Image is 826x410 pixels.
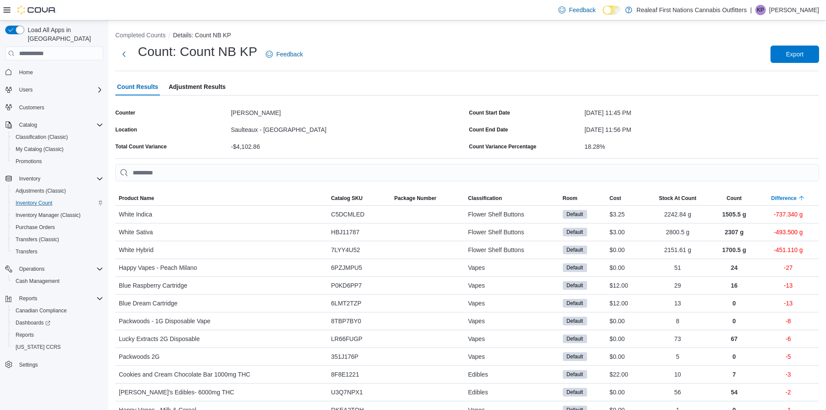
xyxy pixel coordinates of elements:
[567,210,583,218] span: Default
[786,50,803,59] span: Export
[732,316,736,326] p: 0
[606,259,644,276] div: $0.00
[468,334,485,344] span: Vapes
[16,174,44,184] button: Inventory
[606,384,644,401] div: $0.00
[563,246,587,254] span: Default
[644,384,711,401] div: 56
[262,46,306,63] a: Feedback
[16,359,103,370] span: Settings
[16,134,68,141] span: Classification (Classic)
[563,370,587,379] span: Default
[231,106,465,116] div: [PERSON_NAME]
[119,298,177,308] span: Blue Dream Cartridge
[2,292,107,305] button: Reports
[331,245,360,255] span: 7LYY4U52
[555,1,599,19] a: Feedback
[169,78,225,95] span: Adjustment Results
[722,245,746,255] p: 1700.5 g
[12,330,37,340] a: Reports
[567,299,583,307] span: Default
[12,144,67,154] a: My Catalog (Classic)
[606,330,644,348] div: $0.00
[644,206,711,223] div: 2242.84 g
[115,109,135,116] label: Counter
[331,227,359,237] span: HBJ11787
[12,276,103,286] span: Cash Management
[774,227,803,237] p: -493.500 g
[19,361,38,368] span: Settings
[755,5,766,15] div: Keghan Pooyak
[12,342,64,352] a: [US_STATE] CCRS
[119,195,154,202] span: Product Name
[722,209,746,220] p: 1505.5 g
[468,316,485,326] span: Vapes
[9,305,107,317] button: Canadian Compliance
[9,221,107,233] button: Purchase Orders
[16,264,103,274] span: Operations
[567,388,583,396] span: Default
[117,78,158,95] span: Count Results
[659,195,696,202] div: Stock At Count
[16,236,59,243] span: Transfers (Classic)
[2,263,107,275] button: Operations
[115,126,137,133] label: Location
[606,295,644,312] div: $12.00
[468,387,488,397] span: Edibles
[786,387,791,397] p: -2
[731,387,738,397] p: 54
[563,317,587,325] span: Default
[784,280,793,291] p: -13
[725,227,744,237] p: 2307 g
[644,295,711,312] div: 13
[276,50,303,59] span: Feedback
[12,222,103,233] span: Purchase Orders
[563,352,587,361] span: Default
[115,46,133,63] button: Next
[644,223,711,241] div: 2800.5 g
[563,195,578,202] span: Room
[16,187,66,194] span: Adjustments (Classic)
[727,195,742,202] span: Count
[231,123,465,133] div: Saulteaux - [GEOGRAPHIC_DATA]
[567,228,583,236] span: Default
[784,262,793,273] p: -27
[711,191,757,205] button: Count
[732,369,736,380] p: 7
[2,66,107,78] button: Home
[9,246,107,258] button: Transfers
[644,330,711,348] div: 73
[567,353,583,361] span: Default
[2,101,107,114] button: Customers
[12,156,103,167] span: Promotions
[606,206,644,223] div: $3.25
[16,307,67,314] span: Canadian Compliance
[16,293,103,304] span: Reports
[644,241,711,259] div: 2151.61 g
[119,245,153,255] span: White Hybrid
[331,195,363,202] span: Catalog SKU
[16,200,52,207] span: Inventory Count
[16,85,103,95] span: Users
[331,387,363,397] span: U3Q7NPX1
[644,259,711,276] div: 51
[16,331,34,338] span: Reports
[750,5,752,15] p: |
[732,298,736,308] p: 0
[16,278,59,285] span: Cash Management
[12,186,69,196] a: Adjustments (Classic)
[115,32,166,39] button: Completed Counts
[9,341,107,353] button: [US_STATE] CCRS
[469,109,510,116] label: Count Start Date
[9,275,107,287] button: Cash Management
[331,369,359,380] span: 8F8E1221
[19,175,40,182] span: Inventory
[637,5,747,15] p: Realeaf First Nations Cannabis Outfitters
[731,280,738,291] p: 16
[468,280,485,291] span: Vapes
[2,119,107,131] button: Catalog
[331,334,362,344] span: LR66FUGP
[2,84,107,96] button: Users
[2,173,107,185] button: Inventory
